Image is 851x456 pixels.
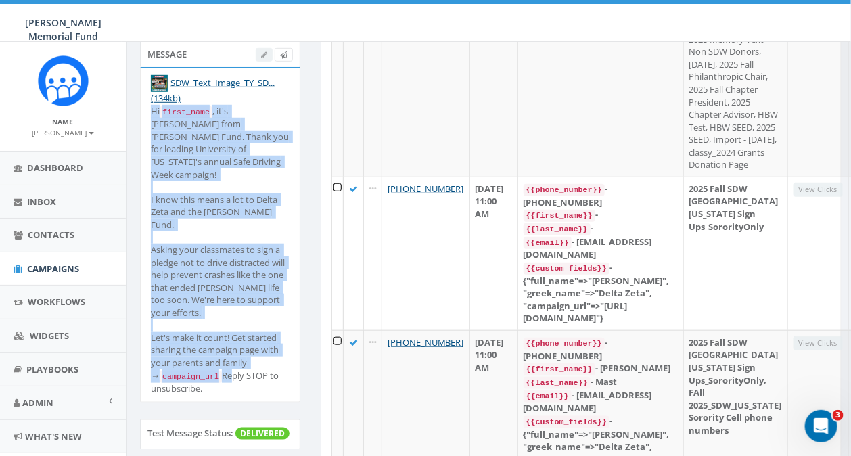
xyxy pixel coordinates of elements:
[524,336,678,362] div: - [PHONE_NUMBER]
[27,196,56,208] span: Inbox
[524,377,591,389] code: {{last_name}}
[524,338,605,350] code: {{phone_number}}
[160,371,222,383] code: campaign_url
[805,410,837,442] iframe: Intercom live chat
[147,427,233,440] label: Test Message Status:
[140,41,300,68] div: Message
[27,263,79,275] span: Campaigns
[470,177,518,330] td: [DATE] 11:00 AM
[38,55,89,106] img: Rally_Corp_Icon.png
[524,235,678,261] div: - [EMAIL_ADDRESS][DOMAIN_NAME]
[26,363,78,375] span: Playbooks
[524,416,609,428] code: {{custom_fields}}
[388,336,464,348] a: [PHONE_NUMBER]
[22,396,53,409] span: Admin
[25,430,82,442] span: What's New
[160,106,212,118] code: first_name
[524,375,678,389] div: - Mast
[26,16,102,43] span: [PERSON_NAME] Memorial Fund
[524,390,572,403] code: {{email}}
[524,389,678,415] div: - [EMAIL_ADDRESS][DOMAIN_NAME]
[32,126,94,138] a: [PERSON_NAME]
[524,222,678,235] div: -
[32,128,94,137] small: [PERSON_NAME]
[235,428,290,440] span: DELIVERED
[53,117,74,127] small: Name
[524,363,595,375] code: {{first_name}}
[684,177,788,330] td: 2025 Fall SDW [GEOGRAPHIC_DATA][US_STATE] Sign Ups_SororityOnly
[151,76,275,104] a: SDW_Text_Image_TY_SD... (134kb)
[524,263,609,275] code: {{custom_fields}}
[524,362,678,375] div: - [PERSON_NAME]
[524,261,678,325] div: - {"full_name"=>"[PERSON_NAME]", "greek_name"=>"Delta Zeta", "campaign_url"=>"[URL][DOMAIN_NAME]"}
[524,183,678,208] div: - [PHONE_NUMBER]
[388,183,464,195] a: [PHONE_NUMBER]
[524,184,605,196] code: {{phone_number}}
[28,229,74,241] span: Contacts
[151,105,290,395] div: Hi , it's [PERSON_NAME] from [PERSON_NAME] Fund. Thank you for leading University of [US_STATE]'s...
[524,210,595,222] code: {{first_name}}
[280,49,287,60] span: Send Test Message
[524,237,572,249] code: {{email}}
[524,208,678,222] div: -
[28,296,85,308] span: Workflows
[524,223,591,235] code: {{last_name}}
[27,162,83,174] span: Dashboard
[833,410,844,421] span: 3
[30,329,69,342] span: Widgets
